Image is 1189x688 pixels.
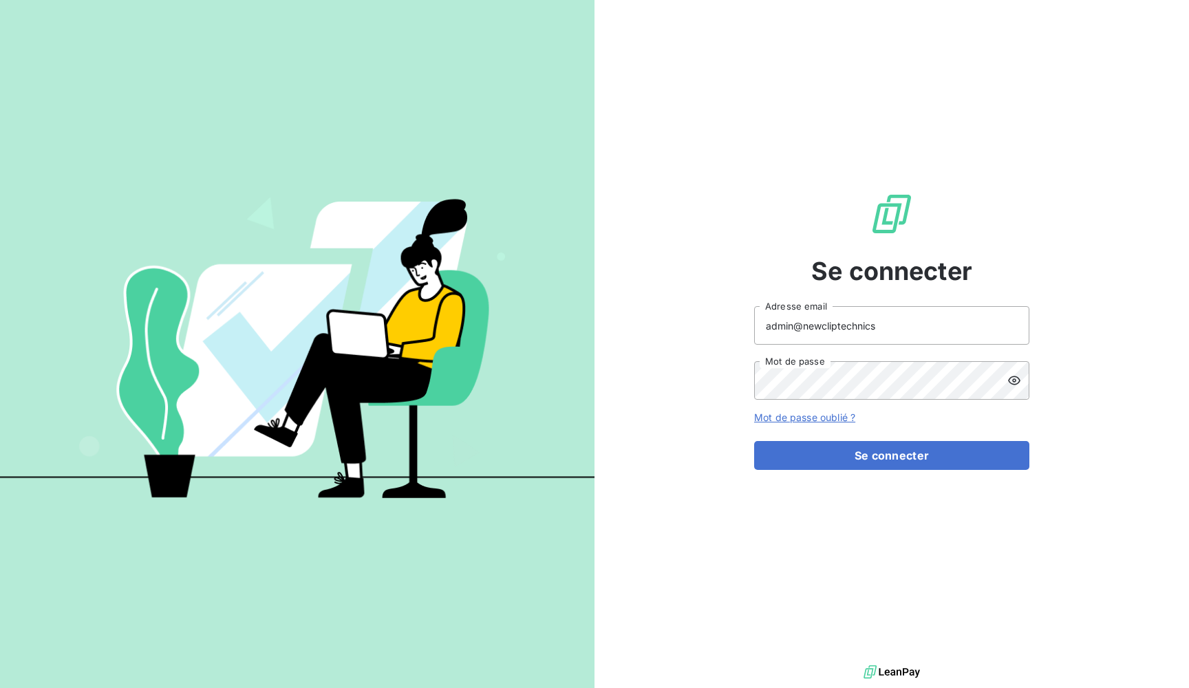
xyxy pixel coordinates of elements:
a: Mot de passe oublié ? [754,411,855,423]
input: placeholder [754,306,1029,345]
span: Se connecter [811,252,972,290]
img: logo [864,662,920,682]
img: Logo LeanPay [870,192,914,236]
button: Se connecter [754,441,1029,470]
